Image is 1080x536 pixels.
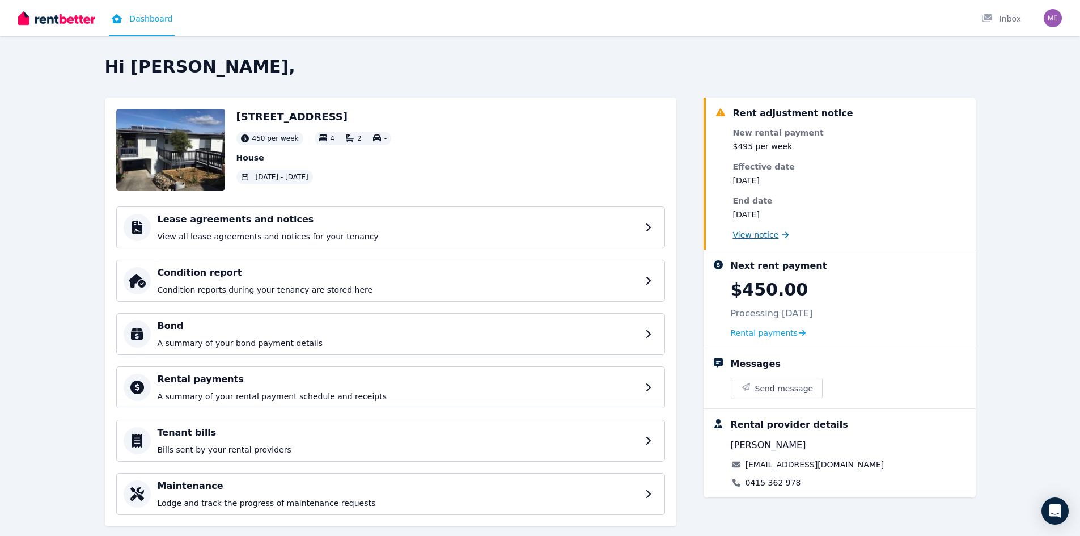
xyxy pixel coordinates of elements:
a: [EMAIL_ADDRESS][DOMAIN_NAME] [746,459,884,470]
dd: [DATE] [733,175,824,186]
span: [DATE] - [DATE] [256,172,308,182]
p: House [236,152,392,163]
div: Open Intercom Messenger [1041,497,1069,525]
span: [PERSON_NAME] [731,438,806,452]
h4: Rental payments [158,373,638,386]
h4: Tenant bills [158,426,638,440]
h4: Bond [158,319,638,333]
div: Messages [731,357,781,371]
button: Send message [731,378,823,399]
dt: New rental payment [733,127,824,138]
span: 450 per week [252,134,299,143]
h4: Lease agreements and notices [158,213,638,226]
div: Inbox [981,13,1021,24]
a: 0415 362 978 [746,477,801,488]
div: Rental provider details [731,418,848,432]
img: Meredith Khoo [1044,9,1062,27]
div: Next rent payment [731,259,827,273]
p: A summary of your bond payment details [158,337,638,349]
h4: Maintenance [158,479,638,493]
span: Rental payments [731,327,798,339]
span: - [384,134,387,142]
img: RentBetter [18,10,95,27]
span: 4 [331,134,335,142]
p: $450.00 [731,280,808,300]
dt: End date [733,195,824,206]
div: Rent adjustment notice [733,107,853,120]
a: Rental payments [731,327,806,339]
a: View notice [733,229,789,240]
p: A summary of your rental payment schedule and receipts [158,391,638,402]
h4: Condition report [158,266,638,280]
span: Send message [755,383,814,394]
dd: [DATE] [733,209,824,220]
dd: $495 per week [733,141,824,152]
h2: [STREET_ADDRESS] [236,109,392,125]
p: Bills sent by your rental providers [158,444,638,455]
span: 2 [357,134,362,142]
h2: Hi [PERSON_NAME], [105,57,976,77]
p: Lodge and track the progress of maintenance requests [158,497,638,509]
span: View notice [733,229,779,240]
dt: Effective date [733,161,824,172]
p: View all lease agreements and notices for your tenancy [158,231,638,242]
p: Processing [DATE] [731,307,813,320]
p: Condition reports during your tenancy are stored here [158,284,638,296]
img: Property Url [116,109,225,191]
